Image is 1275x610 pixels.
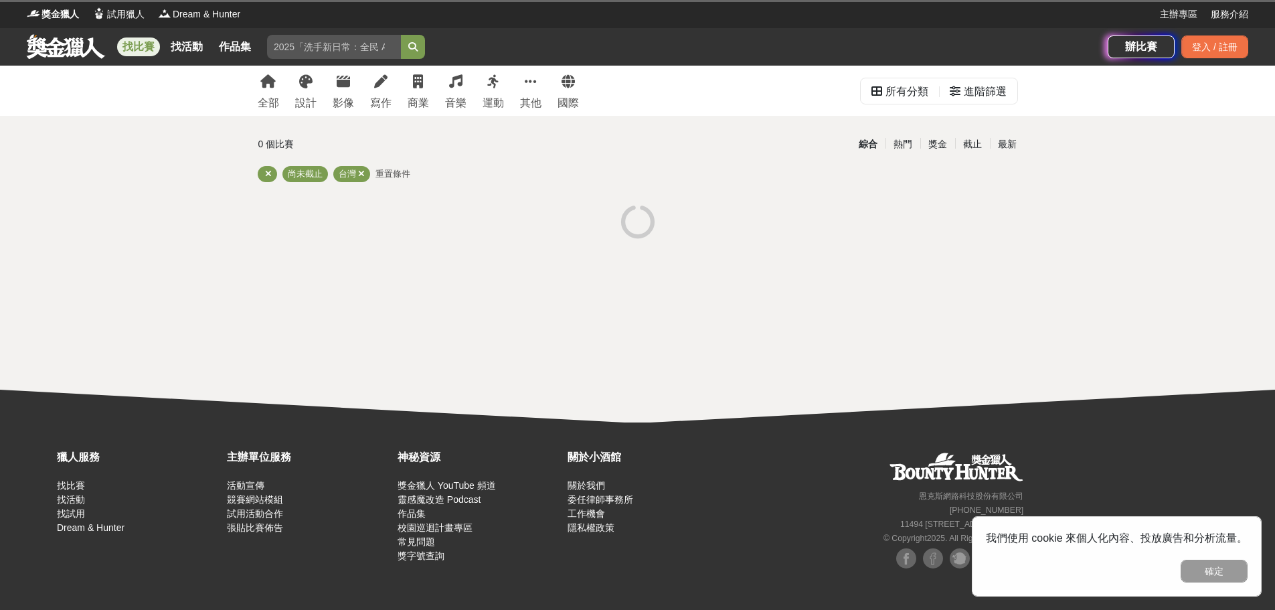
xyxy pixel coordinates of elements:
div: 其他 [520,95,541,111]
a: 競賽網站模組 [227,494,283,505]
a: 張貼比賽佈告 [227,522,283,533]
a: 找試用 [57,508,85,519]
a: 活動宣傳 [227,480,264,491]
a: 靈感魔改造 Podcast [398,494,481,505]
small: 11494 [STREET_ADDRESS] 3 樓 [900,520,1023,529]
img: Facebook [923,548,943,568]
a: 獎金獵人 YouTube 頻道 [398,480,496,491]
span: Dream & Hunter [173,7,240,21]
span: 尚未截止 [288,169,323,179]
div: 最新 [990,133,1025,156]
a: 音樂 [445,66,466,116]
a: 隱私權政策 [568,522,614,533]
img: Plurk [950,548,970,568]
a: 獎字號查詢 [398,550,444,561]
a: 委任律師事務所 [568,494,633,505]
img: Facebook [896,548,916,568]
a: 試用活動合作 [227,508,283,519]
a: Dream & Hunter [57,522,124,533]
span: 我們使用 cookie 來個人化內容、投放廣告和分析流量。 [986,532,1248,544]
a: 辦比賽 [1108,35,1175,58]
div: 影像 [333,95,354,111]
img: Logo [27,7,40,20]
span: 重置條件 [375,169,410,179]
a: 國際 [558,66,579,116]
a: 找活動 [165,37,208,56]
button: 確定 [1181,560,1248,583]
span: 台灣 [339,169,356,179]
div: 國際 [558,95,579,111]
a: 商業 [408,66,429,116]
a: 找活動 [57,494,85,505]
img: Logo [92,7,106,20]
div: 進階篩選 [964,78,1007,105]
a: 常見問題 [398,536,435,547]
div: 商業 [408,95,429,111]
small: © Copyright 2025 . All Rights Reserved. [883,534,1023,543]
img: Logo [158,7,171,20]
a: 校園巡迴計畫專區 [398,522,473,533]
span: 試用獵人 [107,7,145,21]
div: 音樂 [445,95,466,111]
a: 作品集 [398,508,426,519]
div: 神秘資源 [398,449,561,465]
input: 2025「洗手新日常：全民 ALL IN」洗手歌全台徵選 [267,35,401,59]
a: 寫作 [370,66,392,116]
a: LogoDream & Hunter [158,7,240,21]
small: 恩克斯網路科技股份有限公司 [919,491,1023,501]
a: 作品集 [214,37,256,56]
a: 設計 [295,66,317,116]
div: 全部 [258,95,279,111]
div: 所有分類 [885,78,928,105]
div: 關於小酒館 [568,449,731,465]
a: 運動 [483,66,504,116]
span: 獎金獵人 [41,7,79,21]
a: 找比賽 [117,37,160,56]
div: 主辦單位服務 [227,449,390,465]
small: [PHONE_NUMBER] [950,506,1023,515]
div: 獎金 [920,133,955,156]
div: 綜合 [851,133,885,156]
a: 主辦專區 [1160,7,1197,21]
a: Logo獎金獵人 [27,7,79,21]
div: 設計 [295,95,317,111]
div: 登入 / 註冊 [1181,35,1248,58]
a: 全部 [258,66,279,116]
div: 截止 [955,133,990,156]
div: 0 個比賽 [258,133,511,156]
a: 工作機會 [568,508,605,519]
div: 獵人服務 [57,449,220,465]
a: 找比賽 [57,480,85,491]
div: 運動 [483,95,504,111]
a: 其他 [520,66,541,116]
a: Logo試用獵人 [92,7,145,21]
a: 服務介紹 [1211,7,1248,21]
div: 熱門 [885,133,920,156]
div: 寫作 [370,95,392,111]
a: 關於我們 [568,480,605,491]
a: 影像 [333,66,354,116]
